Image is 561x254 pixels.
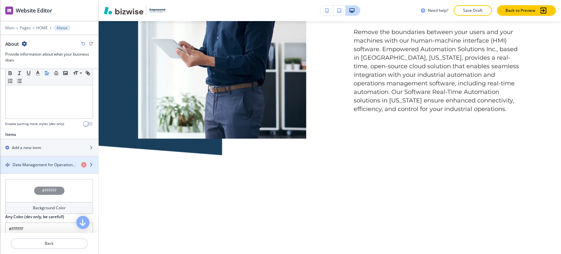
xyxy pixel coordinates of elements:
[462,8,483,13] p: Save Draft
[57,26,67,30] p: About
[497,5,556,16] button: Back to Preview
[5,7,13,14] img: editor icon
[5,121,64,126] h4: Enable pasting more styles (dev only)
[53,25,71,31] button: About
[12,145,41,151] h2: Add a new item
[33,205,66,211] h4: Background Color
[12,162,76,168] h4: Data Management for Operations and Automation
[5,26,14,30] button: Main
[16,7,52,14] h2: Website Editor
[5,214,64,220] h2: Any Color (dev only, be careful!)
[36,26,48,30] button: HOME
[104,7,143,14] img: Bizwise Logo
[20,26,31,30] button: Pages
[5,40,19,47] h2: About
[454,5,492,16] button: Save Draft
[505,8,535,13] p: Back to Preview
[428,8,448,13] h3: Need help?
[354,28,522,113] p: Remove the boundaries between your users and your machines with our human-machine interface (HMI)...
[11,238,88,249] button: Back
[5,51,93,63] h3: Provide information about what your business does
[5,132,16,138] h2: Items
[42,188,57,193] h4: #FFFFFF
[11,241,87,246] p: Back
[5,179,93,214] button: #FFFFFFBackground Color
[149,8,167,13] img: Your Logo
[5,163,10,167] img: Drag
